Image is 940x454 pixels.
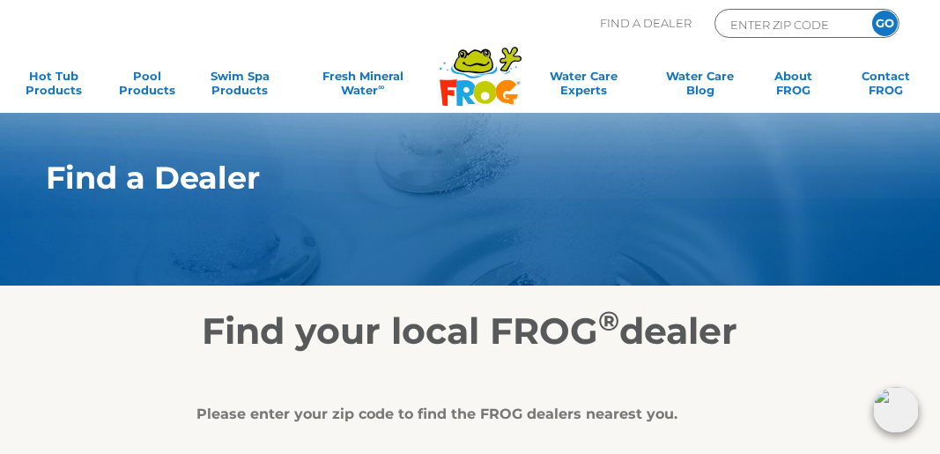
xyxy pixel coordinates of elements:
[204,69,276,104] a: Swim SpaProducts
[599,304,620,338] sup: ®
[873,387,919,433] img: openIcon
[297,69,429,104] a: Fresh MineralWater∞
[757,69,829,104] a: AboutFROG
[378,82,384,92] sup: ∞
[47,160,831,196] h1: Find a Dealer
[850,69,922,104] a: ContactFROG
[196,406,730,423] div: Please enter your zip code to find the FROG dealers nearest you.
[111,69,183,104] a: PoolProducts
[524,69,643,104] a: Water CareExperts
[600,9,692,38] p: Find A Dealer
[729,14,847,34] input: Zip Code Form
[18,69,90,104] a: Hot TubProducts
[20,309,921,353] h2: Find your local FROG dealer
[664,69,736,104] a: Water CareBlog
[872,11,898,36] input: GO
